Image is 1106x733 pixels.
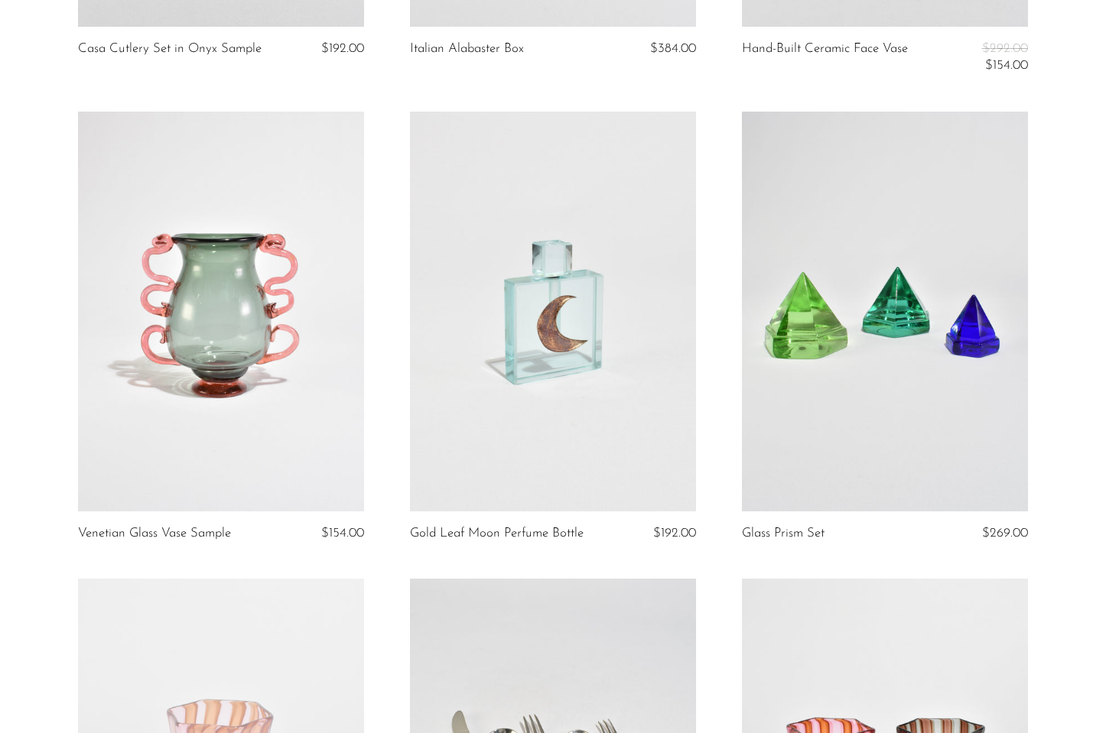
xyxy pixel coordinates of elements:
[982,527,1028,540] span: $269.00
[321,527,364,540] span: $154.00
[653,527,696,540] span: $192.00
[321,42,364,55] span: $192.00
[78,527,231,540] a: Venetian Glass Vase Sample
[982,42,1028,55] span: $292.00
[742,42,908,73] a: Hand-Built Ceramic Face Vase
[410,42,524,56] a: Italian Alabaster Box
[650,42,696,55] span: $384.00
[742,527,825,540] a: Glass Prism Set
[410,527,584,540] a: Gold Leaf Moon Perfume Bottle
[985,59,1028,72] span: $154.00
[78,42,262,56] a: Casa Cutlery Set in Onyx Sample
